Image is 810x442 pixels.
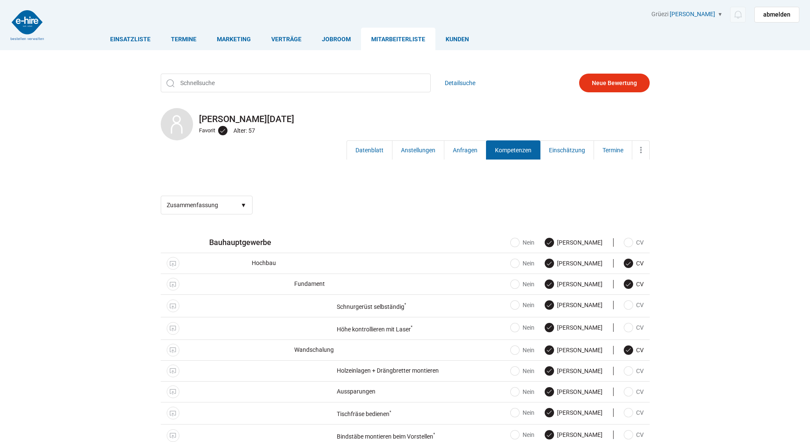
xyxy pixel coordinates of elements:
[161,74,431,92] input: Schnellsuche
[540,140,594,160] a: Einschätzung
[209,346,485,354] span: Wandschalung
[613,280,644,288] label: CV
[167,344,179,356] a: Public Display
[613,408,644,417] label: CV
[545,323,603,332] label: [PERSON_NAME]
[209,238,448,246] span: Bauhauptgewerbe
[207,28,261,50] a: Marketing
[209,367,456,375] span: Holzeinlagen + Drängbretter montieren
[594,140,632,160] a: Termine
[511,431,534,439] label: Nein
[486,140,540,160] a: Kompetenzen
[545,259,603,268] label: [PERSON_NAME]
[261,28,312,50] a: Verträge
[161,28,207,50] a: Termine
[392,140,444,160] a: Anstellungen
[347,140,392,160] a: Datenblatt
[613,301,644,309] label: CV
[545,301,603,309] label: [PERSON_NAME]
[167,385,179,398] a: Public Display
[209,388,456,396] span: Aussparungen
[511,388,534,396] label: Nein
[511,280,534,288] label: Nein
[545,346,603,354] label: [PERSON_NAME]
[233,125,257,136] div: Alter: 57
[511,238,534,247] label: Nein
[651,11,799,23] div: Grüezi
[511,301,534,309] label: Nein
[579,74,650,92] a: Neue Bewertung
[167,365,179,377] a: Public Display
[613,259,644,268] label: CV
[545,367,603,375] label: [PERSON_NAME]
[312,28,361,50] a: Jobroom
[613,388,644,396] label: CV
[337,411,391,417] font: Tischfräse bedienen
[167,257,179,270] a: Public Display
[511,408,534,417] label: Nein
[754,7,799,23] a: abmelden
[511,259,534,268] label: Nein
[613,346,644,354] label: CV
[613,238,644,247] label: CV
[167,429,179,442] a: Public Display
[337,326,412,333] font: Höhe kontrollieren mit Laser
[613,431,644,439] label: CV
[11,10,44,40] img: logo2.png
[435,28,479,50] a: Kunden
[511,367,534,375] label: Nein
[167,278,179,291] a: Public Display
[613,323,644,332] label: CV
[511,323,534,332] label: Nein
[167,322,179,335] a: Public Display
[209,259,490,267] span: Hochbau
[670,11,715,17] a: [PERSON_NAME]
[337,433,435,440] font: Bindstäbe montieren beim Vorstellen
[209,280,485,288] span: Fundament
[613,367,644,375] label: CV
[545,280,603,288] label: [PERSON_NAME]
[545,408,603,417] label: [PERSON_NAME]
[445,74,475,92] a: Detailsuche
[161,114,650,124] h2: [PERSON_NAME][DATE]
[444,140,486,160] a: Anfragen
[167,407,179,419] a: Public Display
[545,238,603,247] label: [PERSON_NAME]
[545,388,603,396] label: [PERSON_NAME]
[545,431,603,439] label: [PERSON_NAME]
[167,299,179,312] a: Public Display
[337,303,406,310] font: Schnurgerüst selbständig
[511,346,534,354] label: Nein
[733,9,743,20] img: icon-notification.svg
[361,28,435,50] a: Mitarbeiterliste
[100,28,161,50] a: Einsatzliste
